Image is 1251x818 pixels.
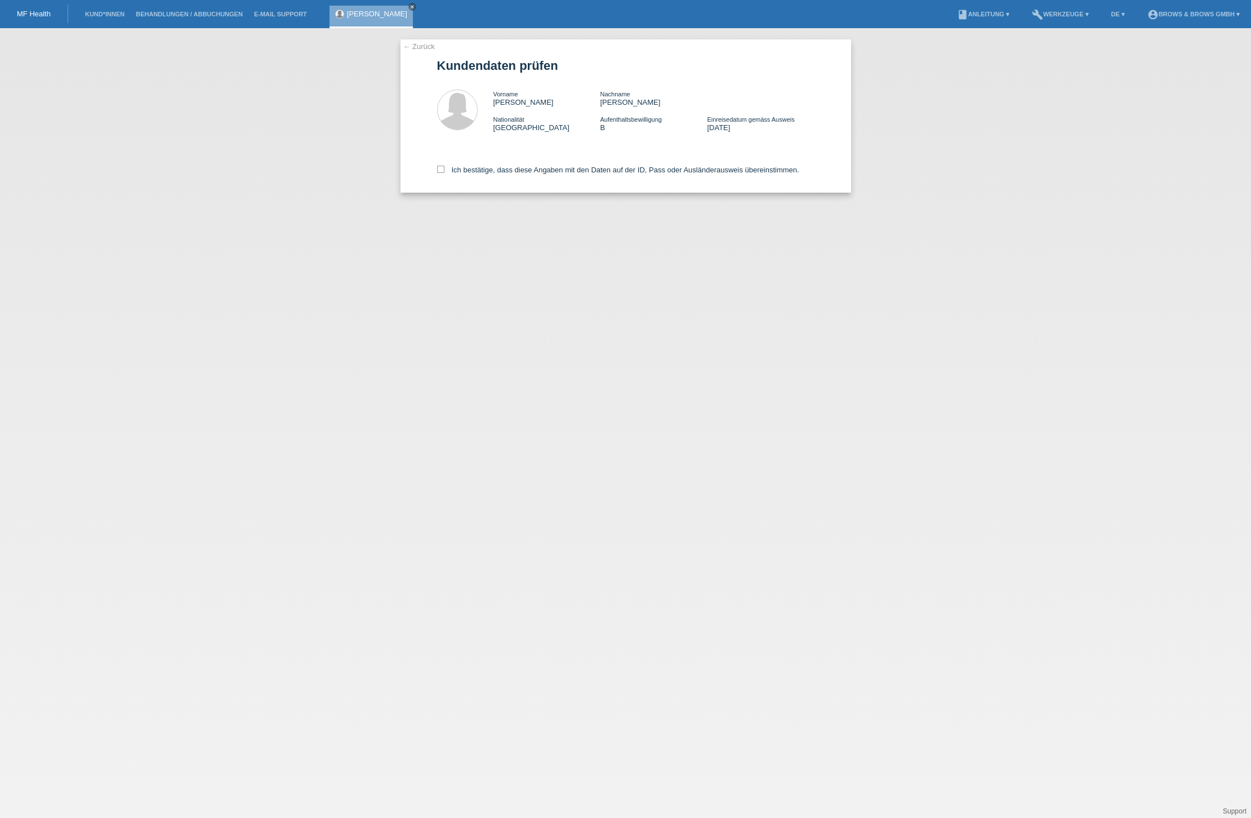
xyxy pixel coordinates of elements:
i: account_circle [1147,9,1159,20]
a: MF Health [17,10,51,18]
a: Behandlungen / Abbuchungen [130,11,248,17]
div: [DATE] [707,115,814,132]
div: [PERSON_NAME] [493,90,600,106]
a: account_circleBrows & Brows GmbH ▾ [1142,11,1245,17]
h1: Kundendaten prüfen [437,59,814,73]
span: Aufenthaltsbewilligung [600,116,661,123]
label: Ich bestätige, dass diese Angaben mit den Daten auf der ID, Pass oder Ausländerausweis übereinsti... [437,166,799,174]
i: book [957,9,968,20]
i: close [409,4,415,10]
span: Nachname [600,91,630,97]
a: buildWerkzeuge ▾ [1026,11,1094,17]
a: [PERSON_NAME] [347,10,407,18]
span: Einreisedatum gemäss Ausweis [707,116,794,123]
a: Support [1223,807,1246,815]
a: ← Zurück [403,42,435,51]
a: Kund*innen [79,11,130,17]
a: DE ▾ [1106,11,1130,17]
span: Vorname [493,91,518,97]
a: bookAnleitung ▾ [951,11,1015,17]
div: [GEOGRAPHIC_DATA] [493,115,600,132]
div: B [600,115,707,132]
a: E-Mail Support [248,11,313,17]
a: close [408,3,416,11]
div: [PERSON_NAME] [600,90,707,106]
span: Nationalität [493,116,524,123]
i: build [1032,9,1043,20]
